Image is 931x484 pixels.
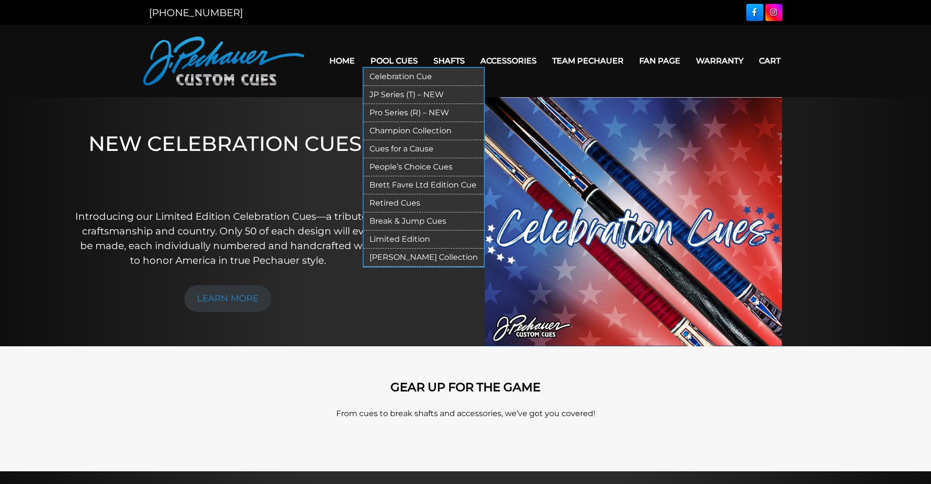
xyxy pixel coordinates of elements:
img: Pechauer Custom Cues [143,37,304,85]
a: Pool Cues [363,48,426,73]
a: Brett Favre Ltd Edition Cue [364,176,484,194]
p: From cues to break shafts and accessories, we’ve got you covered! [187,408,744,420]
p: Introducing our Limited Edition Celebration Cues—a tribute to craftsmanship and country. Only 50 ... [75,209,381,268]
a: Home [322,48,363,73]
a: Accessories [473,48,544,73]
a: LEARN MORE [184,285,271,312]
a: Celebration Cue [364,68,484,86]
a: Champion Collection [364,122,484,140]
a: Team Pechauer [544,48,631,73]
a: Warranty [688,48,751,73]
h1: NEW CELEBRATION CUES! [75,131,381,195]
a: Limited Edition [364,231,484,249]
a: Shafts [426,48,473,73]
a: [PHONE_NUMBER] [149,7,243,19]
a: Pro Series (R) – NEW [364,104,484,122]
a: Retired Cues [364,194,484,212]
a: People’s Choice Cues [364,158,484,176]
a: JP Series (T) – NEW [364,86,484,104]
a: [PERSON_NAME] Collection [364,249,484,267]
a: Cart [751,48,788,73]
a: Cues for a Cause [364,140,484,158]
strong: GEAR UP FOR THE GAME [390,380,541,394]
a: Fan Page [631,48,688,73]
a: Break & Jump Cues [364,212,484,231]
